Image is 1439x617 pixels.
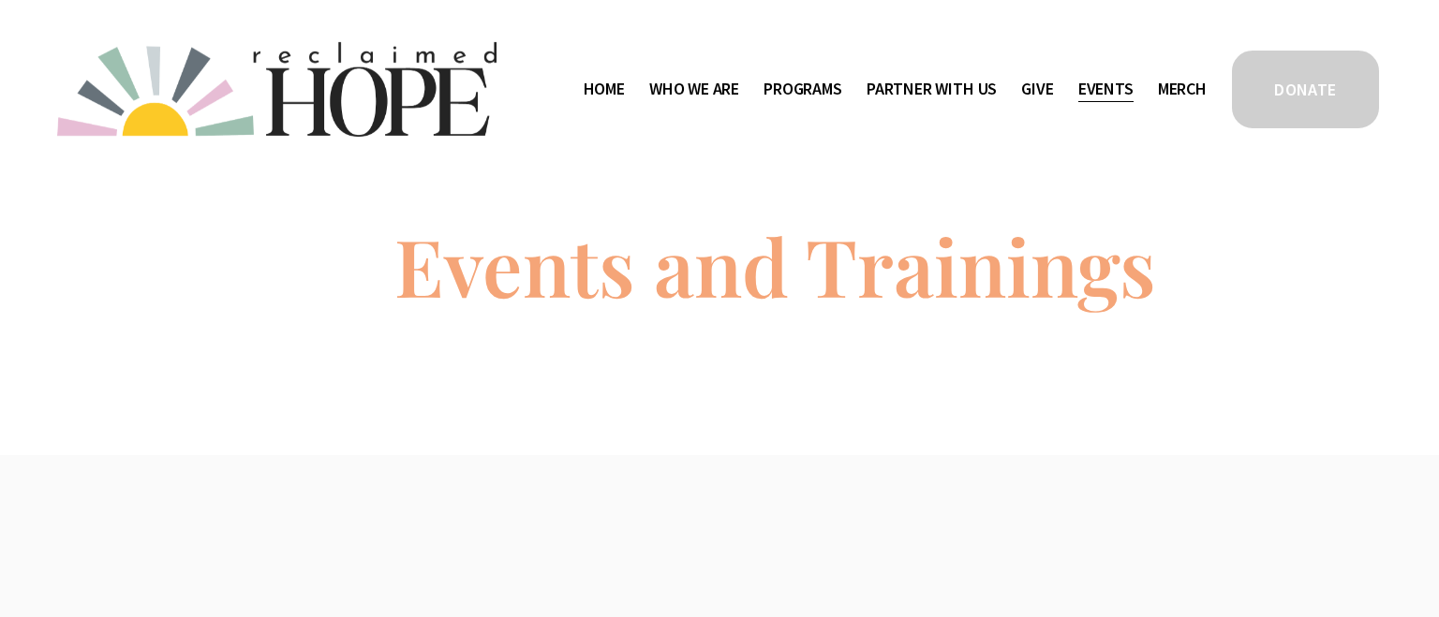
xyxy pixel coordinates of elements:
[764,76,842,103] span: Programs
[1229,48,1381,131] a: DONATE
[1021,74,1053,104] a: Give
[394,226,1156,304] h1: Events and Trainings
[649,76,739,103] span: Who We Are
[764,74,842,104] a: folder dropdown
[584,74,625,104] a: Home
[1158,74,1207,104] a: Merch
[867,74,997,104] a: folder dropdown
[1078,74,1134,104] a: Events
[57,42,497,137] img: Reclaimed Hope Initiative
[867,76,997,103] span: Partner With Us
[649,74,739,104] a: folder dropdown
